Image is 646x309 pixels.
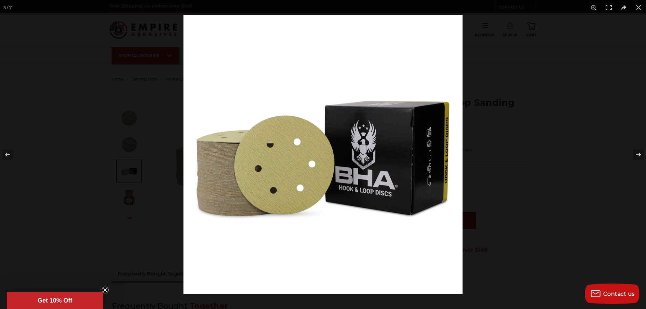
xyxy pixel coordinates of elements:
img: bha-6-inch-6-holes-sanding-discs-hook-loop__23643.1670430036.jpg [183,15,463,294]
button: Next (arrow right) [622,138,646,172]
button: Close teaser [102,287,109,293]
button: Contact us [585,284,639,304]
div: Get 10% OffClose teaser [7,292,103,309]
span: Contact us [603,291,635,297]
span: Get 10% Off [38,297,72,304]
